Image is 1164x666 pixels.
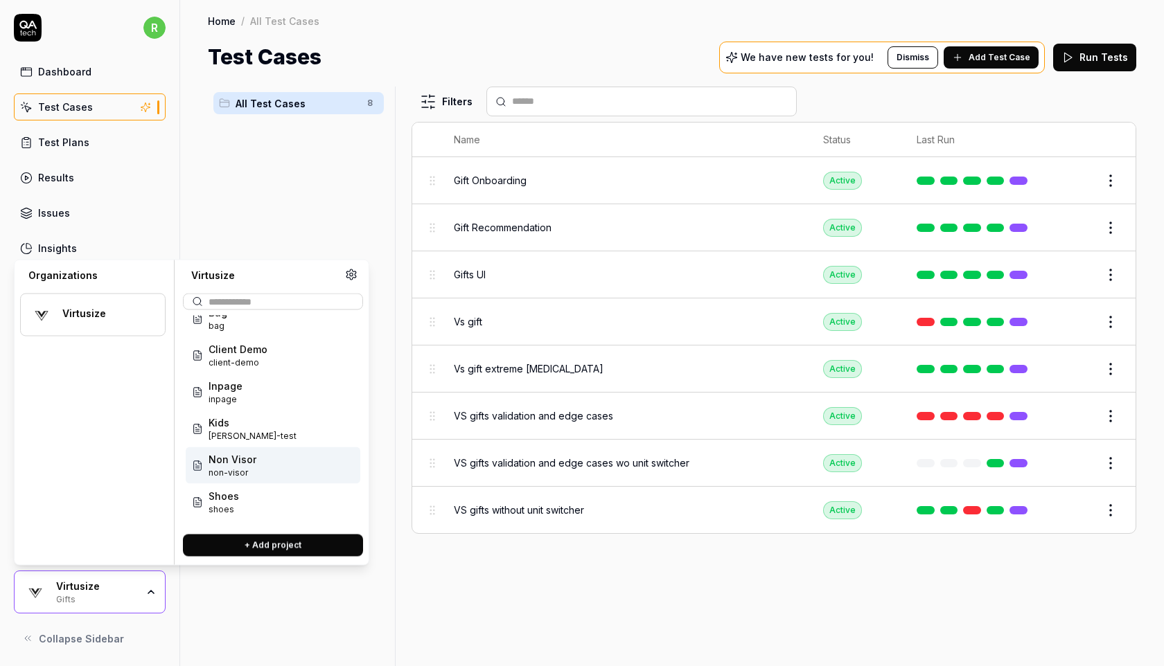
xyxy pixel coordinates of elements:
[823,454,862,472] div: Active
[143,14,166,42] button: r
[236,96,359,111] span: All Test Cases
[823,407,862,425] div: Active
[38,241,77,255] div: Insights
[209,503,239,516] span: Project ID: FOi1
[14,199,166,226] a: Issues
[412,440,1136,487] tr: VS gifts validation and edge cases wo unit switcherActive
[823,501,862,519] div: Active
[29,303,54,327] img: Virtusize Logo
[823,313,862,331] div: Active
[412,487,1136,533] tr: VS gifts without unit switcherActive
[209,467,256,479] span: Project ID: 5R5J
[823,266,862,284] div: Active
[39,631,124,646] span: Collapse Sidebar
[412,393,1136,440] tr: VS gifts validation and edge casesActive
[62,307,147,320] div: Virtusize
[454,267,486,282] span: Gifts UI
[209,489,239,503] span: Shoes
[209,320,227,332] span: Project ID: 2fcy
[209,393,242,406] span: Project ID: SOys
[1053,44,1136,71] button: Run Tests
[454,503,584,517] span: VS gifts without unit switcher
[809,123,903,157] th: Status
[14,129,166,156] a: Test Plans
[944,46,1039,69] button: Add Test Case
[209,415,297,430] span: Kids
[412,345,1136,393] tr: Vs gift extreme [MEDICAL_DATA]Active
[38,100,93,114] div: Test Cases
[823,360,862,378] div: Active
[183,269,345,282] div: Virtusize
[412,298,1136,345] tr: Vs giftActive
[412,88,481,116] button: Filters
[412,157,1136,204] tr: Gift OnboardingActive
[209,379,242,393] span: Inpage
[56,580,136,593] div: Virtusize
[209,357,267,369] span: Project ID: Scra
[209,430,297,442] span: Project ID: K9uo
[38,64,91,79] div: Dashboard
[241,14,245,28] div: /
[741,53,874,62] p: We have new tests for you!
[38,135,89,150] div: Test Plans
[412,251,1136,298] tr: Gifts UIActive
[143,17,166,39] span: r
[183,534,363,557] button: + Add project
[56,593,136,604] div: Gifts
[454,314,482,329] span: Vs gift
[20,269,166,282] div: Organizations
[14,58,166,85] a: Dashboard
[14,164,166,191] a: Results
[14,624,166,652] button: Collapse Sidebar
[454,408,613,423] span: VS gifts validation and edge cases
[183,316,363,523] div: Suggestions
[362,95,378,111] span: 8
[888,46,938,69] button: Dismiss
[969,51,1030,64] span: Add Test Case
[903,123,1047,157] th: Last Run
[454,361,603,376] span: Vs gift extreme [MEDICAL_DATA]
[454,220,552,235] span: Gift Recommendation
[454,173,527,188] span: Gift Onboarding
[412,204,1136,251] tr: Gift RecommendationActive
[345,269,358,285] a: Organization settings
[823,172,862,190] div: Active
[209,342,267,357] span: Client Demo
[209,452,256,467] span: Non Visor
[440,123,810,157] th: Name
[250,14,319,28] div: All Test Cases
[454,456,689,470] span: VS gifts validation and edge cases wo unit switcher
[14,570,166,613] button: Virtusize LogoVirtusizeGifts
[208,14,236,28] a: Home
[14,235,166,262] a: Insights
[20,294,166,336] button: Virtusize LogoVirtusize
[23,579,48,604] img: Virtusize Logo
[823,219,862,237] div: Active
[14,93,166,120] a: Test Cases
[38,170,74,185] div: Results
[38,206,70,220] div: Issues
[208,42,321,73] h1: Test Cases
